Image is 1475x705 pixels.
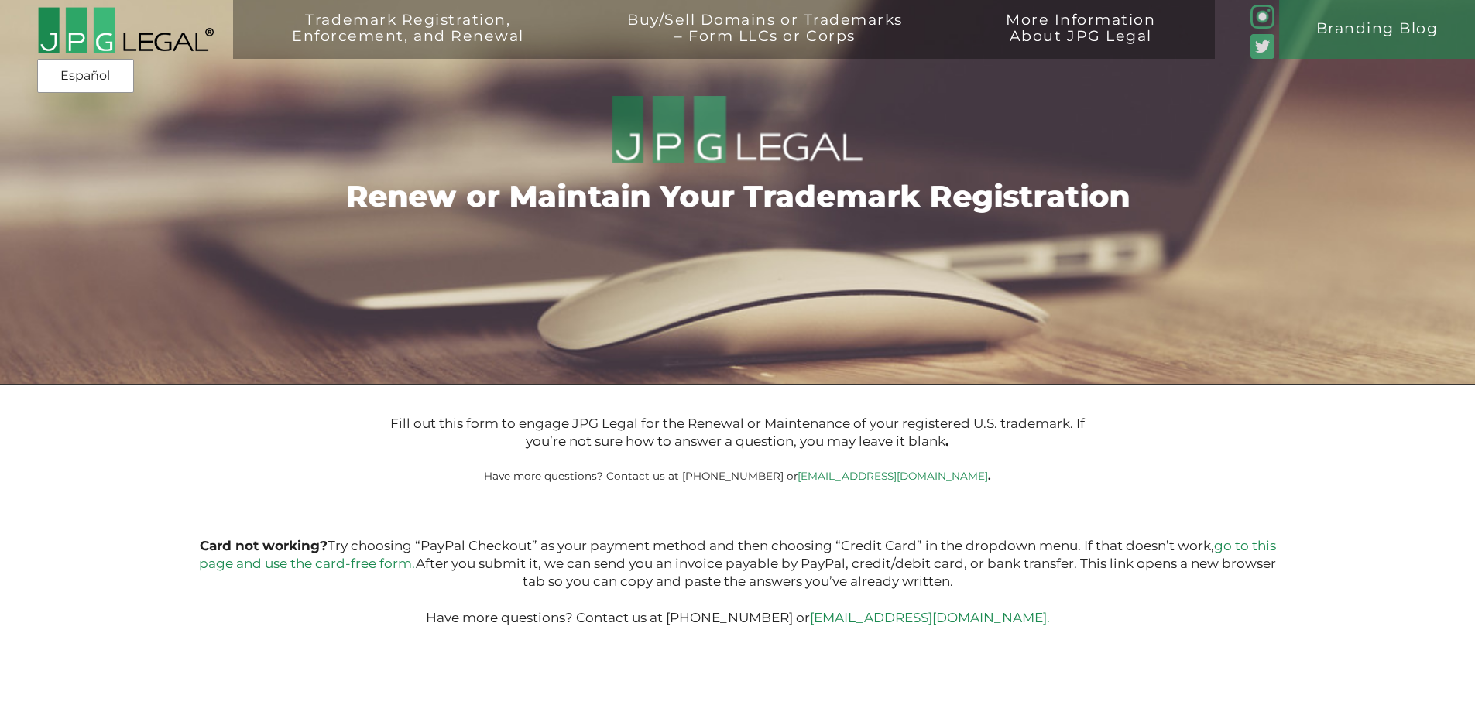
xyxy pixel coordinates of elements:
[583,12,947,71] a: Buy/Sell Domains or Trademarks– Form LLCs or Corps
[1250,34,1275,59] img: Twitter_Social_Icon_Rounded_Square_Color-mid-green3-90.png
[248,12,568,71] a: Trademark Registration,Enforcement, and Renewal
[192,537,1284,627] p: Try choosing “PayPal Checkout” as your payment method and then choosing “Credit Card” in the drop...
[810,610,1050,625] a: [EMAIL_ADDRESS][DOMAIN_NAME].
[200,538,328,553] b: Card not working?
[42,62,129,90] a: Español
[945,433,948,449] b: .
[484,470,991,482] small: Have more questions? Contact us at [PHONE_NUMBER] or
[1250,5,1275,29] img: glyph-logo_May2016-green3-90.png
[383,415,1091,451] p: Fill out this form to engage JPG Legal for the Renewal or Maintenance of your registered U.S. tra...
[988,470,991,482] b: .
[798,470,988,482] a: [EMAIL_ADDRESS][DOMAIN_NAME]
[962,12,1200,71] a: More InformationAbout JPG Legal
[199,538,1276,571] a: go to this page and use the card-free form.
[37,6,214,54] img: 2016-logo-black-letters-3-r.png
